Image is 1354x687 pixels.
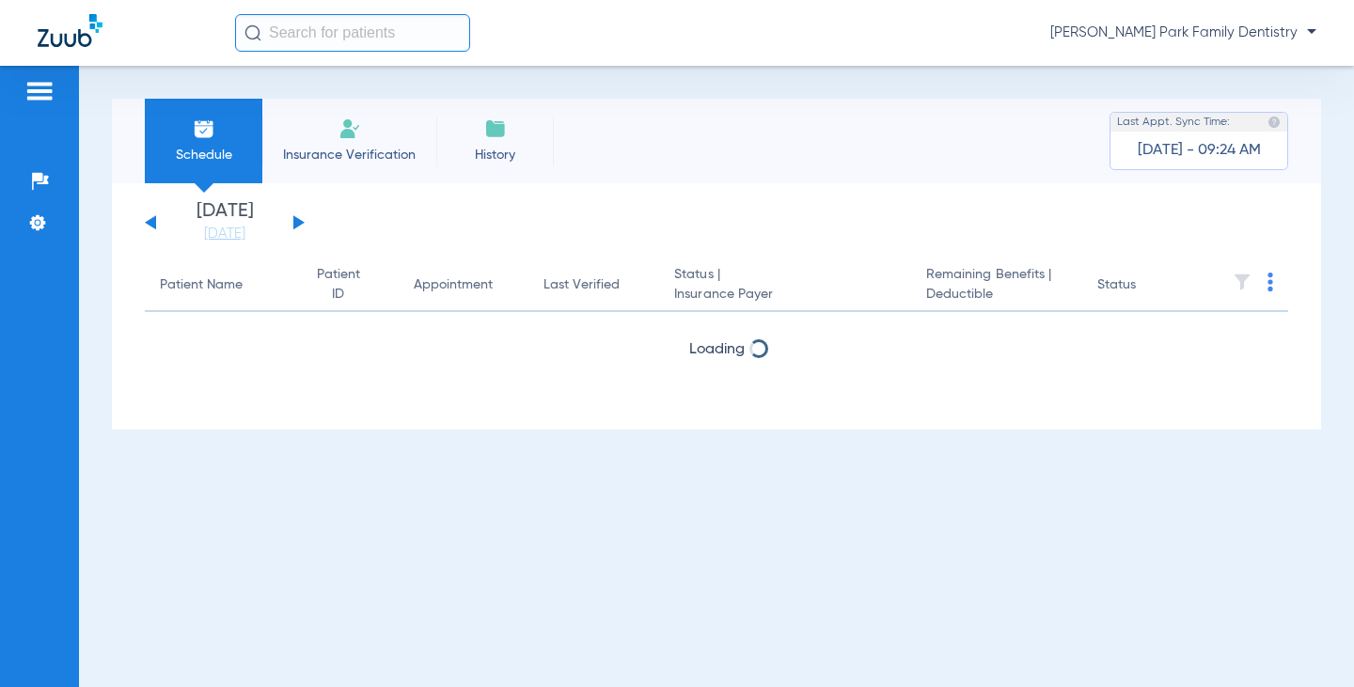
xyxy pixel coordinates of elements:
span: Insurance Verification [276,146,422,164]
span: Schedule [159,146,248,164]
img: Search Icon [244,24,261,41]
div: Appointment [414,275,493,295]
img: filter.svg [1233,273,1252,291]
div: Patient Name [160,275,243,295]
img: group-dot-blue.svg [1267,273,1273,291]
li: [DATE] [168,202,281,243]
img: Zuub Logo [38,14,102,47]
span: Deductible [926,285,1067,304]
span: History [450,146,540,164]
th: Status | [659,259,911,312]
th: Remaining Benefits | [911,259,1082,312]
div: Patient Name [160,275,279,295]
div: Patient ID [309,265,367,304]
img: History [484,117,507,140]
th: Status [1082,259,1209,312]
img: Manual Insurance Verification [338,117,361,140]
div: Last Verified [543,275,645,295]
div: Last Verified [543,275,620,295]
img: Schedule [193,117,215,140]
span: Last Appt. Sync Time: [1117,113,1230,132]
span: Insurance Payer [674,285,896,304]
span: [PERSON_NAME] Park Family Dentistry [1050,23,1316,42]
img: hamburger-icon [24,80,55,102]
a: [DATE] [168,225,281,243]
span: Loading [689,342,745,357]
span: [DATE] - 09:24 AM [1138,141,1261,160]
input: Search for patients [235,14,470,52]
div: Patient ID [309,265,384,304]
div: Appointment [414,275,513,295]
img: last sync help info [1267,116,1281,129]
